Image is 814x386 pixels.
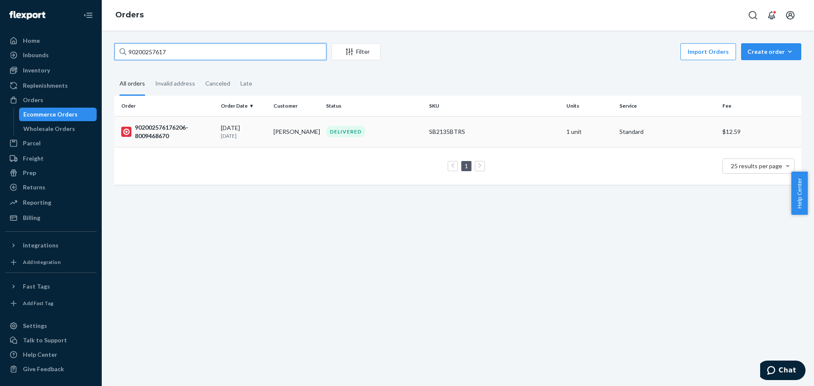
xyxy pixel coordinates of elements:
[5,48,97,62] a: Inbounds
[114,96,217,116] th: Order
[5,93,97,107] a: Orders
[23,81,68,90] div: Replenishments
[763,7,780,24] button: Open notifications
[23,125,75,133] div: Wholesale Orders
[326,126,365,137] div: DELIVERED
[332,43,381,60] button: Filter
[19,108,97,121] a: Ecommerce Orders
[5,34,97,47] a: Home
[429,128,560,136] div: SB2135BTRS
[5,166,97,180] a: Prep
[463,162,470,169] a: Page 1 is your current page
[23,96,43,104] div: Orders
[323,96,426,116] th: Status
[426,96,563,116] th: SKU
[719,96,801,116] th: Fee
[5,211,97,225] a: Billing
[680,43,736,60] button: Import Orders
[217,96,270,116] th: Order Date
[5,79,97,92] a: Replenishments
[205,72,230,94] div: Canceled
[270,116,323,147] td: [PERSON_NAME]
[23,36,40,45] div: Home
[23,66,50,75] div: Inventory
[616,96,719,116] th: Service
[23,51,49,59] div: Inbounds
[240,72,252,94] div: Late
[120,72,145,96] div: All orders
[23,183,45,192] div: Returns
[23,322,47,330] div: Settings
[155,72,195,94] div: Invalid address
[731,162,782,169] span: 25 results per page
[5,333,97,347] button: Talk to Support
[5,239,97,252] button: Integrations
[5,152,97,165] a: Freight
[23,258,61,266] div: Add Integration
[791,172,808,215] button: Help Center
[23,300,53,307] div: Add Fast Tag
[19,122,97,136] a: Wholesale Orders
[5,280,97,293] button: Fast Tags
[23,214,40,222] div: Billing
[109,3,151,28] ol: breadcrumbs
[5,196,97,209] a: Reporting
[747,47,795,56] div: Create order
[760,361,806,382] iframe: Opens a widget where you can chat to one of our agents
[744,7,761,24] button: Open Search Box
[273,102,319,109] div: Customer
[23,154,44,163] div: Freight
[23,139,41,147] div: Parcel
[23,198,51,207] div: Reporting
[121,123,214,140] div: 902002576176206-8009468670
[563,96,616,116] th: Units
[5,297,97,310] a: Add Fast Tag
[9,11,45,19] img: Flexport logo
[114,43,326,60] input: Search orders
[23,169,36,177] div: Prep
[5,255,97,269] a: Add Integration
[115,10,144,19] a: Orders
[23,365,64,373] div: Give Feedback
[563,116,616,147] td: 1 unit
[221,132,267,139] p: [DATE]
[23,110,78,119] div: Ecommerce Orders
[80,7,97,24] button: Close Navigation
[5,348,97,361] a: Help Center
[23,350,57,359] div: Help Center
[782,7,799,24] button: Open account menu
[741,43,801,60] button: Create order
[221,124,267,139] div: [DATE]
[5,319,97,333] a: Settings
[23,241,59,250] div: Integrations
[332,47,380,56] div: Filter
[23,282,50,291] div: Fast Tags
[5,362,97,376] button: Give Feedback
[5,181,97,194] a: Returns
[23,336,67,344] div: Talk to Support
[619,128,716,136] p: Standard
[5,64,97,77] a: Inventory
[719,116,801,147] td: $12.59
[5,136,97,150] a: Parcel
